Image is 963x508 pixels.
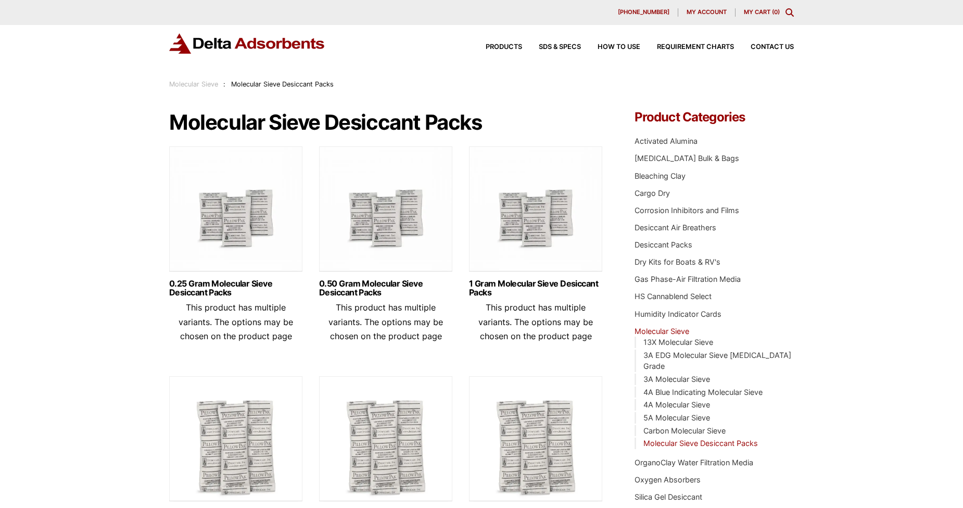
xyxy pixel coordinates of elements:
a: Cargo Dry [635,189,670,197]
a: Molecular Sieve [169,80,218,88]
span: [PHONE_NUMBER] [618,9,669,15]
a: Gas Phase-Air Filtration Media [635,275,741,283]
span: This product has multiple variants. The options may be chosen on the product page [478,302,593,341]
span: 0 [774,8,778,16]
img: Delta Adsorbents [169,33,325,54]
h4: Product Categories [635,111,794,123]
a: OrganoClay Water Filtration Media [635,458,753,467]
span: Products [486,44,522,51]
a: Corrosion Inhibitors and Films [635,206,739,215]
a: 0.25 Gram Molecular Sieve Desiccant Packs [169,279,302,297]
a: Bleaching Clay [635,171,686,180]
span: SDS & SPECS [539,44,581,51]
a: Carbon Molecular Sieve [643,426,726,435]
a: Desiccant Air Breathers [635,223,716,232]
span: Requirement Charts [657,44,734,51]
a: My Cart (0) [744,8,780,16]
a: Oxygen Absorbers [635,475,701,484]
a: 5A Molecular Sieve [643,413,710,422]
a: My account [678,8,736,17]
a: 4A Molecular Sieve [643,400,710,409]
a: Silica Gel Desiccant [635,492,702,501]
h1: Molecular Sieve Desiccant Packs [169,111,603,134]
a: [MEDICAL_DATA] Bulk & Bags [635,154,739,163]
a: Contact Us [734,44,794,51]
a: 13X Molecular Sieve [643,338,713,346]
a: Requirement Charts [640,44,734,51]
a: Products [469,44,522,51]
a: 3A EDG Molecular Sieve [MEDICAL_DATA] Grade [643,351,791,371]
a: HS Cannablend Select [635,292,712,301]
a: 0.50 Gram Molecular Sieve Desiccant Packs [319,279,452,297]
a: Molecular Sieve [635,327,689,336]
a: 4A Blue Indicating Molecular Sieve [643,388,763,397]
a: Molecular Sieve Desiccant Packs [643,439,758,448]
a: SDS & SPECS [522,44,581,51]
a: How to Use [581,44,640,51]
a: Dry Kits for Boats & RV's [635,257,720,266]
a: Humidity Indicator Cards [635,309,721,318]
span: : [223,80,225,88]
span: My account [687,9,727,15]
span: Contact Us [751,44,794,51]
span: How to Use [598,44,640,51]
a: 1 Gram Molecular Sieve Desiccant Packs [469,279,602,297]
div: Toggle Modal Content [785,8,794,17]
a: 3A Molecular Sieve [643,375,710,383]
span: This product has multiple variants. The options may be chosen on the product page [328,302,443,341]
span: Molecular Sieve Desiccant Packs [231,80,334,88]
a: [PHONE_NUMBER] [610,8,678,17]
span: This product has multiple variants. The options may be chosen on the product page [179,302,293,341]
a: Desiccant Packs [635,240,692,249]
a: Activated Alumina [635,137,698,145]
